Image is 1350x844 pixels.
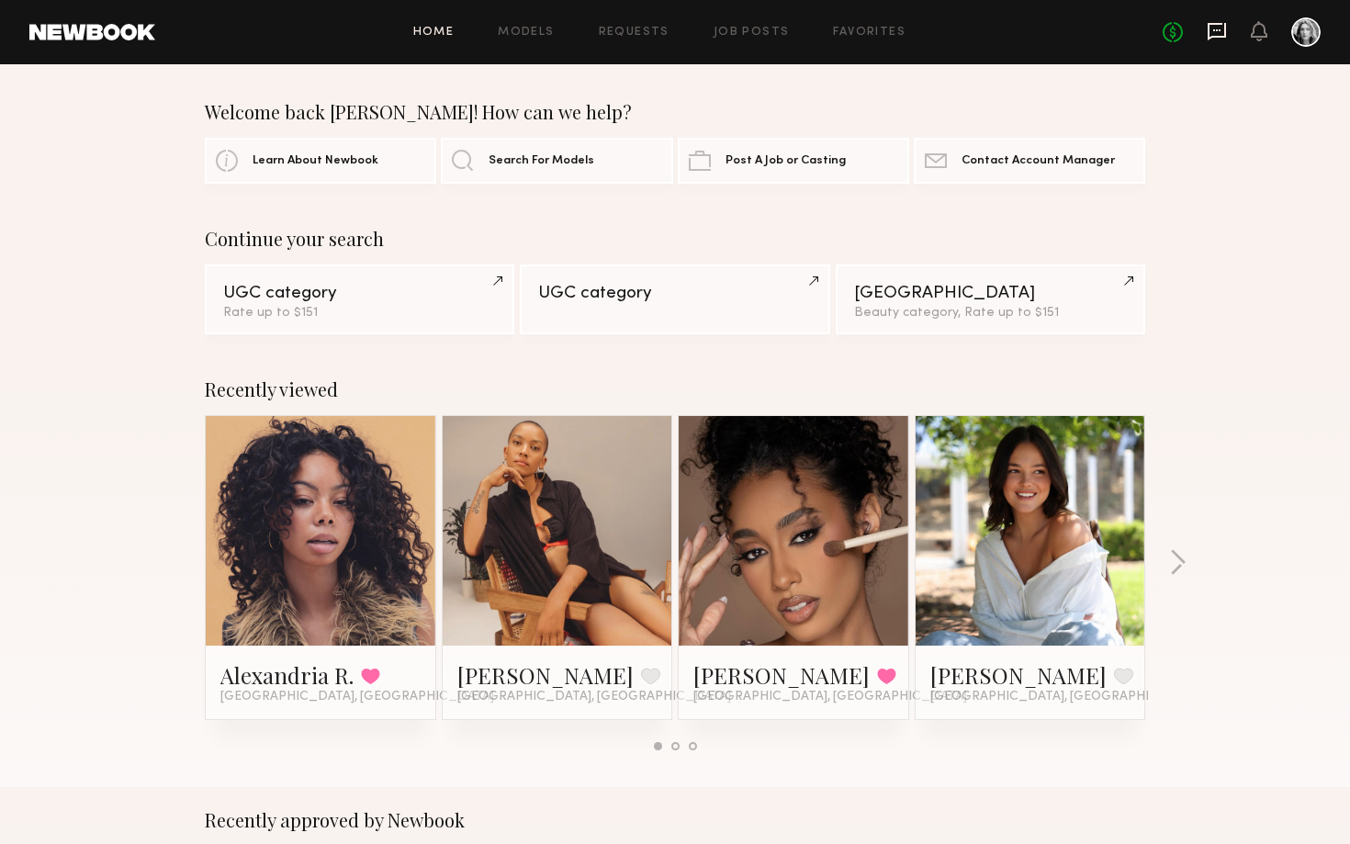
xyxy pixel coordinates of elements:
span: Contact Account Manager [962,155,1115,167]
a: Post A Job or Casting [678,138,909,184]
div: Rate up to $151 [223,307,496,320]
div: UGC category [538,285,811,302]
div: Beauty category, Rate up to $151 [854,307,1127,320]
a: Contact Account Manager [914,138,1145,184]
a: [PERSON_NAME] [457,660,634,690]
a: [PERSON_NAME] [930,660,1107,690]
span: [GEOGRAPHIC_DATA], [GEOGRAPHIC_DATA] [693,690,967,704]
a: Job Posts [714,27,790,39]
a: Home [413,27,455,39]
a: UGC categoryRate up to $151 [205,264,514,334]
span: Search For Models [489,155,594,167]
a: UGC category [520,264,829,334]
a: Models [498,27,554,39]
div: Recently approved by Newbook [205,809,1145,831]
div: Continue your search [205,228,1145,250]
span: [GEOGRAPHIC_DATA], [GEOGRAPHIC_DATA] [457,690,731,704]
a: Alexandria R. [220,660,354,690]
span: Learn About Newbook [253,155,378,167]
span: [GEOGRAPHIC_DATA], [GEOGRAPHIC_DATA] [220,690,494,704]
span: Post A Job or Casting [726,155,846,167]
a: Requests [599,27,669,39]
div: Welcome back [PERSON_NAME]! How can we help? [205,101,1145,123]
span: [GEOGRAPHIC_DATA], [GEOGRAPHIC_DATA] [930,690,1204,704]
div: UGC category [223,285,496,302]
a: [GEOGRAPHIC_DATA]Beauty category, Rate up to $151 [836,264,1145,334]
a: [PERSON_NAME] [693,660,870,690]
div: [GEOGRAPHIC_DATA] [854,285,1127,302]
div: Recently viewed [205,378,1145,400]
a: Learn About Newbook [205,138,436,184]
a: Favorites [833,27,906,39]
a: Search For Models [441,138,672,184]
